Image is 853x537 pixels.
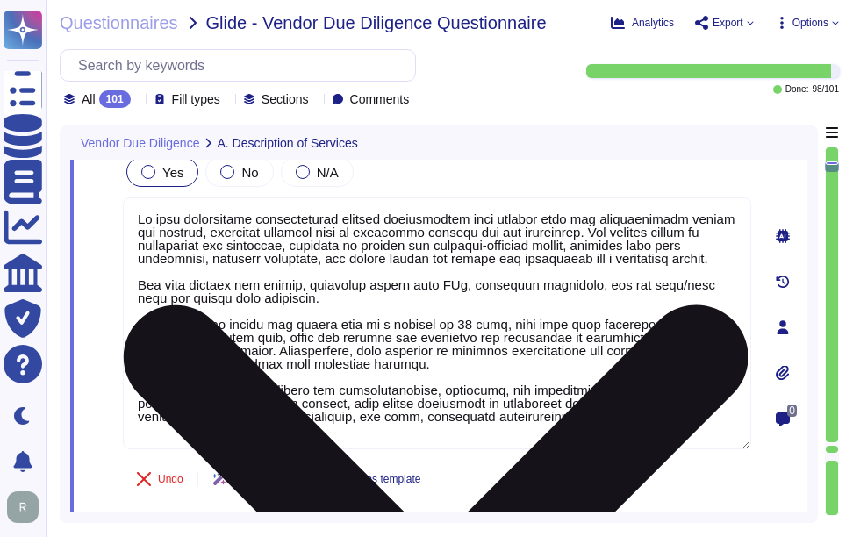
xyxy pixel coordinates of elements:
span: 98 / 101 [812,85,839,94]
span: Comments [350,93,410,105]
span: All [82,93,96,105]
span: Done: [785,85,809,94]
span: Fill types [172,93,220,105]
textarea: Lo ipsu dolorsitame consecteturad elitsed doeiusmodtem inci utlabor etdo mag aliquaenimadm veniam... [123,197,751,449]
span: 0 [787,405,797,417]
span: Export [713,18,743,28]
span: No [241,165,258,180]
span: Sections [262,93,309,105]
span: Yes [162,165,183,180]
input: Search by keywords [69,50,415,81]
button: user [4,488,51,526]
span: Analytics [632,18,674,28]
div: 101 [99,90,131,108]
span: Vendor Due Diligence [81,137,199,149]
span: Options [792,18,828,28]
button: Analytics [611,16,674,30]
span: Glide - Vendor Due Diligence Questionnaire [206,14,547,32]
span: Questionnaires [60,14,178,32]
span: N/A [317,165,339,180]
img: user [7,491,39,523]
span: A. Description of Services [217,137,357,149]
